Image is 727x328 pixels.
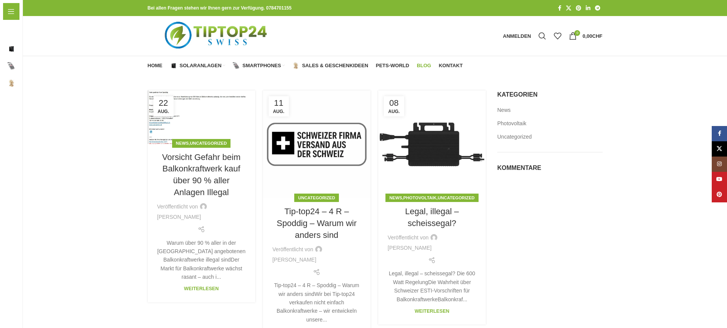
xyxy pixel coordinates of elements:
a: Telegram Social Link [593,3,603,13]
div: , [172,139,231,147]
span: Solaranlagen [19,42,53,56]
a: X Social Link [564,3,574,13]
span: 22 [156,99,171,107]
span: Veröffentlicht von [388,233,429,242]
div: Tip-top24 – 4 R – Spoddig – Warum wir anders sindWir bei Tip-top24 verkaufen nicht einfach Balkon... [272,281,361,324]
a: LinkedIn Social Link [584,3,593,13]
img: author-avatar [315,246,322,253]
h5: Kommentare [497,164,603,172]
span: Home [8,25,23,39]
a: News [497,107,511,114]
a: Uncategorized [497,133,532,141]
img: Smartphones [233,62,240,69]
div: , , [385,194,479,202]
h5: Kategorien [497,90,603,99]
img: author-avatar [430,234,437,241]
span: Veröffentlicht von [157,202,198,211]
span: Blog [417,63,431,69]
a: Kontakt [439,58,463,73]
a: Facebook Social Link [556,3,564,13]
span: Smartphones [19,59,53,73]
span: Menü [18,7,32,16]
a: 0 0,00CHF [565,28,606,44]
img: Sales & Geschenkideen [292,62,299,69]
a: Tip-top24 – 4 R – Spoddig – Warum wir anders sind [277,207,356,240]
div: Warum über 90 % aller in der [GEOGRAPHIC_DATA] angebotenen Balkonkraftwerke illegal sindDer Markt... [157,239,246,281]
a: Uncategorized [438,196,475,200]
span: Kontakt [8,128,27,142]
a: Pets-World [376,58,409,73]
span: Aug. [387,109,401,114]
a: Sales & Geschenkideen [292,58,368,73]
div: Hauptnavigation [144,58,467,73]
div: Legal, illegal – scheissegal? Die 600 Watt RegelungDie Wahrheit über Schweizer ESTI-Vorschriften ... [388,269,476,304]
span: Anmelden [503,34,531,39]
a: News [389,196,402,200]
img: Solaranlagen [8,45,15,53]
a: Home [148,58,163,73]
span: Pets-World [376,63,409,69]
span: Veröffentlicht von [272,245,313,254]
span: CHF [592,33,603,39]
strong: Bei allen Fragen stehen wir Ihnen gern zur Verfügung. 0784701155 [148,5,292,11]
a: Facebook Social Link [712,126,727,141]
a: [PERSON_NAME] [388,244,432,252]
span: Blog [8,111,19,124]
span: Kontakt [439,63,463,69]
div: Meine Wunschliste [550,28,565,44]
span: Smartphones [242,63,281,69]
span: Home [148,63,163,69]
span: Aug. [156,109,171,114]
a: Pinterest Social Link [712,187,727,202]
span: Aug. [271,109,286,114]
img: Smartphones [8,62,15,70]
img: Sales & Geschenkideen [8,79,15,87]
span: Sales & Geschenkideen [302,63,368,69]
a: [PERSON_NAME] [272,255,316,264]
bdi: 0,00 [582,33,602,39]
span: 08 [387,99,401,107]
a: X Social Link [712,141,727,157]
a: Uncategorized [298,196,335,200]
a: Legal, illegal – scheissegal? [405,207,459,228]
a: Uncategorized [190,141,227,145]
a: Weiterlesen [184,286,219,291]
a: YouTube Social Link [712,172,727,187]
img: Solaranlagen [170,62,177,69]
a: Solaranlagen [170,58,226,73]
span: 0 [574,30,580,36]
a: Instagram Social Link [712,157,727,172]
a: Logo der Website [148,32,286,39]
a: Suche [535,28,550,44]
img: author-avatar [200,203,207,210]
a: Weiterlesen [414,309,449,314]
a: [PERSON_NAME] [157,213,201,221]
span: Sales & Geschenkideen [19,76,79,90]
span: Pets-World [8,94,36,107]
a: News [176,141,189,145]
a: Photovoltaik [497,120,527,128]
a: Anmelden [499,28,535,44]
span: Solaranlagen [180,63,222,69]
img: Tiptop24 Nachhaltige & Faire Produkte [148,16,286,56]
a: Blog [417,58,431,73]
a: Photovoltaik [403,196,437,200]
a: Vorsicht Gefahr beim Balkonkraftwerk kauf über 90 % aller Anlagen Illegal [162,152,240,197]
a: Smartphones [233,58,285,73]
a: Pinterest Social Link [574,3,584,13]
span: 11 [271,99,286,107]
